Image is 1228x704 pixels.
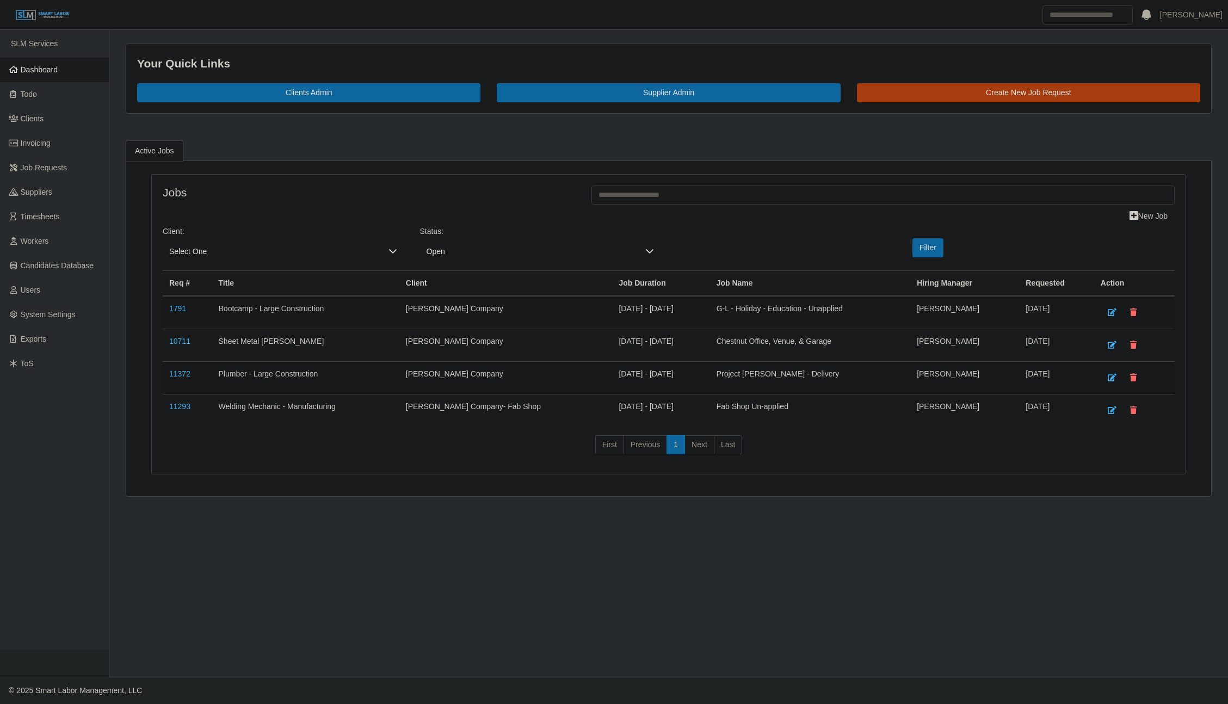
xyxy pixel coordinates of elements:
[137,55,1200,72] div: Your Quick Links
[710,270,911,296] th: Job Name
[163,270,212,296] th: Req #
[1019,394,1094,427] td: [DATE]
[910,296,1019,329] td: [PERSON_NAME]
[399,296,613,329] td: [PERSON_NAME] Company
[15,9,70,21] img: SLM Logo
[612,270,709,296] th: Job Duration
[1019,296,1094,329] td: [DATE]
[169,304,186,313] a: 1791
[21,310,76,319] span: System Settings
[1094,270,1175,296] th: Action
[710,394,911,427] td: Fab Shop Un-applied
[497,83,840,102] a: Supplier Admin
[21,90,37,98] span: Todo
[212,329,399,361] td: Sheet Metal [PERSON_NAME]
[420,242,639,262] span: Open
[21,335,46,343] span: Exports
[163,242,382,262] span: Select One
[163,435,1175,464] nav: pagination
[169,337,190,345] a: 10711
[21,212,60,221] span: Timesheets
[169,402,190,411] a: 11293
[11,39,58,48] span: SLM Services
[9,686,142,695] span: © 2025 Smart Labor Management, LLC
[1042,5,1133,24] input: Search
[21,65,58,74] span: Dashboard
[21,139,51,147] span: Invoicing
[1019,270,1094,296] th: Requested
[399,270,613,296] th: Client
[710,361,911,394] td: Project [PERSON_NAME] - Delivery
[21,359,34,368] span: ToS
[137,83,480,102] a: Clients Admin
[21,188,52,196] span: Suppliers
[612,361,709,394] td: [DATE] - [DATE]
[212,394,399,427] td: Welding Mechanic - Manufacturing
[21,261,94,270] span: Candidates Database
[612,329,709,361] td: [DATE] - [DATE]
[21,163,67,172] span: Job Requests
[667,435,685,455] a: 1
[163,226,184,237] label: Client:
[21,286,41,294] span: Users
[399,361,613,394] td: [PERSON_NAME] Company
[857,83,1200,102] a: Create New Job Request
[910,394,1019,427] td: [PERSON_NAME]
[612,394,709,427] td: [DATE] - [DATE]
[910,361,1019,394] td: [PERSON_NAME]
[163,186,575,199] h4: Jobs
[21,237,49,245] span: Workers
[1160,9,1223,21] a: [PERSON_NAME]
[910,270,1019,296] th: Hiring Manager
[710,329,911,361] td: Chestnut Office, Venue, & Garage
[612,296,709,329] td: [DATE] - [DATE]
[1019,329,1094,361] td: [DATE]
[126,140,183,162] a: Active Jobs
[420,226,444,237] label: Status:
[710,296,911,329] td: G-L - Holiday - Education - Unapplied
[1019,361,1094,394] td: [DATE]
[399,329,613,361] td: [PERSON_NAME] Company
[1122,207,1175,226] a: New Job
[399,394,613,427] td: [PERSON_NAME] Company- Fab Shop
[912,238,943,257] button: Filter
[212,361,399,394] td: Plumber - Large Construction
[212,270,399,296] th: Title
[910,329,1019,361] td: [PERSON_NAME]
[21,114,44,123] span: Clients
[212,296,399,329] td: Bootcamp - Large Construction
[169,369,190,378] a: 11372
